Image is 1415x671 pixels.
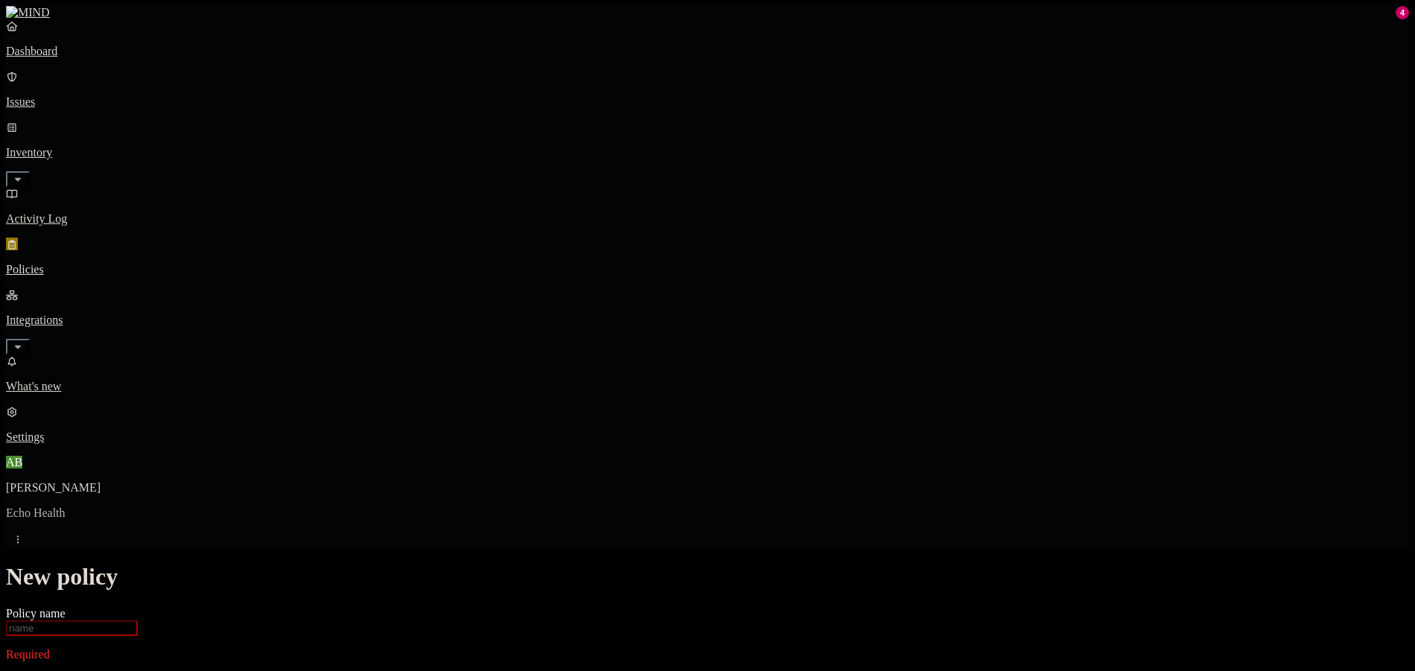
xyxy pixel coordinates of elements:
h1: New policy [6,563,1409,591]
p: Settings [6,430,1409,444]
p: Activity Log [6,212,1409,226]
a: What's new [6,354,1409,393]
p: Echo Health [6,506,1409,520]
p: Required [6,648,1409,661]
a: Inventory [6,121,1409,185]
p: Issues [6,95,1409,109]
input: name [6,620,138,636]
img: MIND [6,6,50,19]
div: 4 [1396,6,1409,19]
span: AB [6,456,22,468]
a: Integrations [6,288,1409,352]
p: Integrations [6,314,1409,327]
a: Settings [6,405,1409,444]
p: What's new [6,380,1409,393]
a: Activity Log [6,187,1409,226]
p: Dashboard [6,45,1409,58]
label: Policy name [6,607,66,620]
a: Policies [6,238,1409,276]
p: Policies [6,263,1409,276]
a: Issues [6,70,1409,109]
p: Inventory [6,146,1409,159]
a: Dashboard [6,19,1409,58]
a: MIND [6,6,1409,19]
p: [PERSON_NAME] [6,481,1409,494]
